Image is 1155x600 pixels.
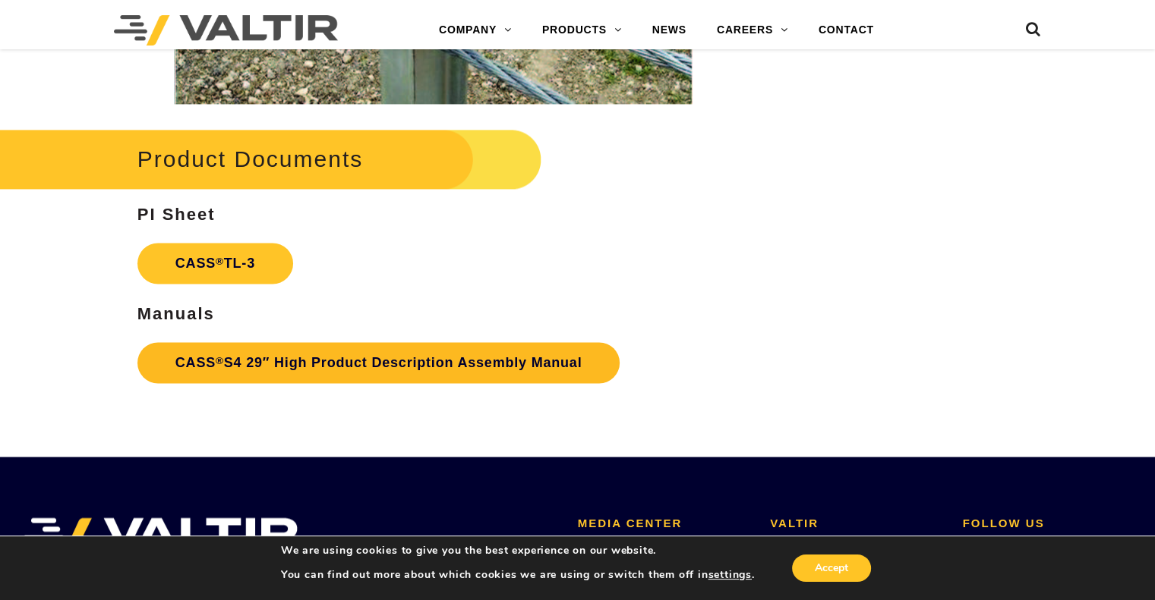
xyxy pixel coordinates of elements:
h2: MEDIA CENTER [578,517,747,530]
a: NEWS [637,15,702,46]
img: VALTIR [23,517,298,555]
button: settings [708,568,751,582]
a: CAREERS [702,15,803,46]
a: CASS®S4 29″ High Product Description Assembly Manual [137,342,620,383]
a: COMPANY [424,15,527,46]
p: You can find out more about which cookies we are using or switch them off in . [281,568,755,582]
sup: ® [216,355,224,366]
a: CONTACT [803,15,889,46]
img: Valtir [114,15,338,46]
p: We are using cookies to give you the best experience on our website. [281,544,755,558]
strong: PI Sheet [137,205,216,224]
button: Accept [792,554,871,582]
h2: VALTIR [770,517,939,530]
a: PRODUCTS [527,15,637,46]
strong: Manuals [137,304,215,323]
a: CASS®TL-3 [137,243,293,284]
h2: FOLLOW US [963,517,1132,530]
sup: ® [216,256,224,267]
